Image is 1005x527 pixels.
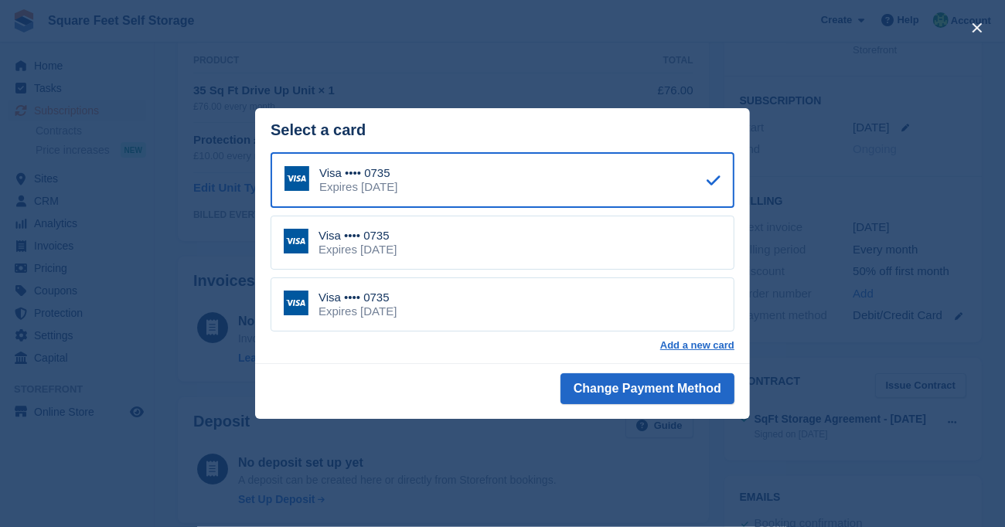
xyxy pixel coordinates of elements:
img: Visa Logo [284,166,309,191]
a: Add a new card [660,339,734,352]
div: Expires [DATE] [319,304,397,318]
div: Visa •••• 0735 [319,229,397,243]
div: Expires [DATE] [319,243,397,257]
div: Visa •••• 0735 [319,291,397,304]
div: Expires [DATE] [319,180,397,194]
div: Select a card [271,121,734,139]
button: close [965,15,990,40]
div: Visa •••• 0735 [319,166,397,180]
img: Visa Logo [284,229,308,253]
img: Visa Logo [284,291,308,315]
button: Change Payment Method [560,373,734,404]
